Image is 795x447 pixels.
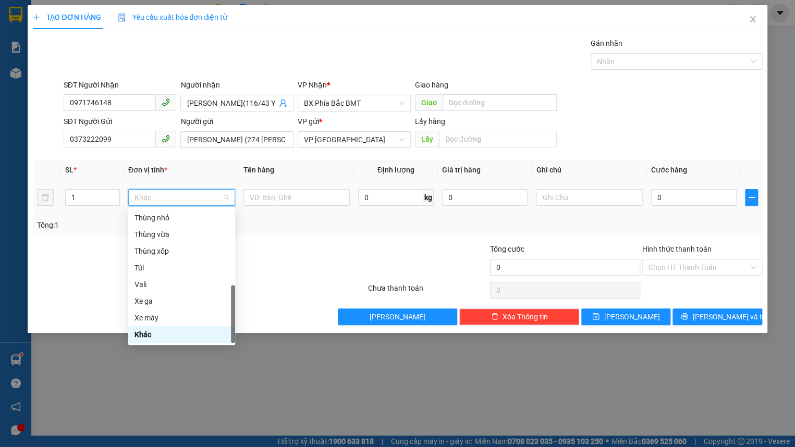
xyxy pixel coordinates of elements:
[591,39,622,47] label: Gán nhãn
[532,160,647,180] th: Ghi chú
[128,326,235,343] div: Khác
[415,117,445,126] span: Lấy hàng
[651,166,687,174] span: Cước hàng
[9,59,115,73] div: 0392246991
[439,131,557,147] input: Dọc đường
[128,243,235,259] div: Thùng xốp
[692,311,765,322] span: [PERSON_NAME] và In
[304,95,405,111] span: BX Phía Bắc BMT
[415,94,443,111] span: Giao
[745,193,757,202] span: plus
[118,14,126,22] img: icon
[33,14,40,21] span: plus
[37,189,54,206] button: delete
[491,313,498,321] span: delete
[64,79,177,91] div: SĐT Người Nhận
[128,293,235,309] div: Xe ga
[37,219,307,231] div: Tổng: 1
[243,166,274,174] span: Tên hàng
[134,212,229,223] div: Thùng nhỏ
[65,166,74,174] span: SL
[128,166,167,174] span: Đơn vị tính
[134,245,229,257] div: Thùng xốp
[298,81,327,89] span: VP Nhận
[370,311,425,322] span: [PERSON_NAME]
[128,309,235,326] div: Xe máy
[367,282,489,301] div: Chưa thanh toán
[128,209,235,226] div: Thùng nhỏ
[415,81,448,89] span: Giao hàng
[134,229,229,240] div: Thùng vừa
[9,9,115,34] div: VP [GEOGRAPHIC_DATA]
[298,116,411,127] div: VP gửi
[377,166,414,174] span: Định lượng
[128,276,235,293] div: Vali
[443,94,557,111] input: Dọc đường
[134,262,229,274] div: Túi
[122,9,209,34] div: BX Phía Bắc BMT
[122,10,147,21] span: Nhận:
[9,10,25,21] span: Gửi:
[459,308,579,325] button: deleteXóa Thông tin
[442,189,528,206] input: 0
[338,308,458,325] button: [PERSON_NAME]
[122,34,209,71] div: [PERSON_NAME](38 [PERSON_NAME])
[180,116,293,127] div: Người gửi
[503,311,548,322] span: Xóa Thông tin
[162,134,170,143] span: phone
[423,189,434,206] span: kg
[745,189,757,206] button: plus
[162,98,170,106] span: phone
[415,131,439,147] span: Lấy
[490,245,524,253] span: Tổng cước
[279,99,287,107] span: user-add
[128,226,235,243] div: Thùng vừa
[243,189,350,206] input: VD: Bàn, Ghế
[592,313,600,321] span: save
[604,311,659,322] span: [PERSON_NAME]
[304,132,405,147] span: VP Đà Lạt
[128,259,235,276] div: Túi
[681,313,688,321] span: printer
[64,116,177,127] div: SĐT Người Gửi
[134,190,229,205] span: Khác
[134,312,229,324] div: Xe máy
[134,295,229,307] div: Xe ga
[536,189,643,206] input: Ghi Chú
[9,34,115,59] div: [PERSON_NAME] (71 NG VĂN TRỖI)
[122,71,209,86] div: 0973441603
[672,308,762,325] button: printer[PERSON_NAME] và In
[738,5,767,34] button: Close
[134,279,229,290] div: Vali
[134,329,229,340] div: Khác
[118,13,228,21] span: Yêu cầu xuất hóa đơn điện tử
[642,245,712,253] label: Hình thức thanh toán
[33,13,101,21] span: TẠO ĐƠN HÀNG
[749,15,757,23] span: close
[442,166,481,174] span: Giá trị hàng
[581,308,670,325] button: save[PERSON_NAME]
[180,79,293,91] div: Người nhận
